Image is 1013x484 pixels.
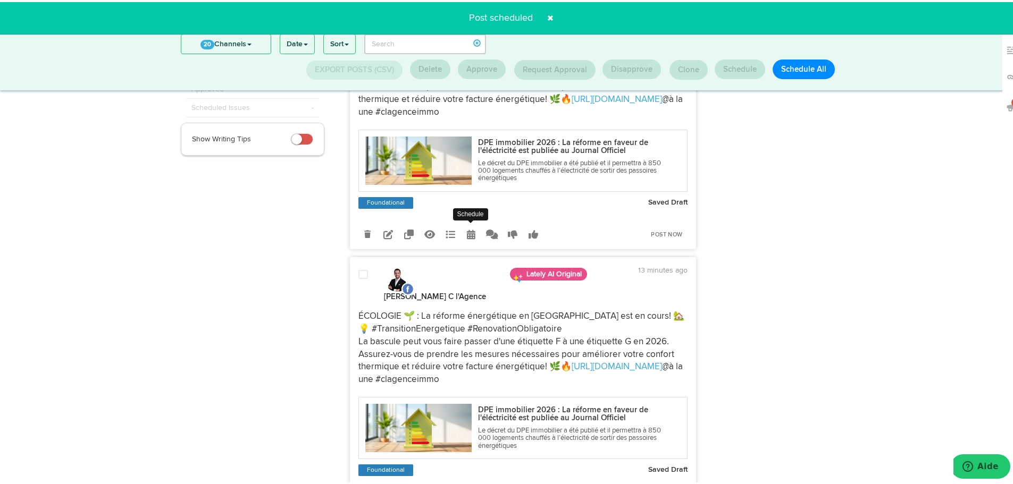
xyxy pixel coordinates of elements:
[384,291,486,299] strong: [PERSON_NAME] C l'Agence
[678,64,699,72] span: Clone
[478,404,661,420] p: DPE immobilier 2026 : La réforme en faveur de l'éléctricité est publiée au Journal Officiel
[181,32,271,52] a: 20Channels
[365,402,472,450] img: DPE-MySweetimmo.jpg
[384,263,411,290] img: picture
[191,100,250,111] span: Scheduled Issues
[453,206,488,218] div: Schedule
[324,32,355,52] a: Sort
[312,100,314,111] span: -
[523,64,587,72] span: Request Approval
[478,158,661,181] p: Le décret du DPE immobilier a été publié et il permettra à 850 000 logements chauffés à l’électri...
[365,463,407,473] a: Foundational
[953,452,1010,479] iframe: Ouvre un widget dans lequel vous pouvez trouver plus d’informations
[306,58,403,78] button: Export Posts (CSV)
[572,93,662,102] a: [URL][DOMAIN_NAME]
[200,38,214,47] span: 20
[646,225,688,240] a: Post Now
[648,464,688,471] strong: Saved Draft
[773,57,835,77] button: Schedule All
[410,57,450,77] button: Delete
[513,271,523,282] img: sparkles.png
[572,360,662,369] a: [URL][DOMAIN_NAME]
[364,32,486,52] input: Search
[358,308,688,384] p: ÉCOLOGIE 🌱 : La réforme énergétique en [GEOGRAPHIC_DATA] est en cours! 🏡💡 #TransitionEnergetique ...
[478,425,661,448] p: Le décret du DPE immobilier a été publié et il permettra à 850 000 logements chauffés à l’électri...
[280,32,314,52] a: Date
[510,266,587,278] span: Lately AI Original
[514,58,596,78] button: Request Approval
[463,11,539,21] span: Post scheduled
[365,134,472,183] img: DPE-MySweetimmo.jpg
[365,196,407,206] a: Foundational
[715,57,765,77] button: Schedule
[478,137,661,152] p: DPE immobilier 2026 : La réforme en faveur de l'éléctricité est publiée au Journal Officiel
[401,281,414,293] img: facebook.svg
[602,57,661,77] button: Disapprove
[648,197,688,204] strong: Saved Draft
[669,58,708,78] button: Clone
[192,133,251,141] span: Show Writing Tips
[458,57,506,77] button: Approve
[638,265,688,272] time: 13 minutes ago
